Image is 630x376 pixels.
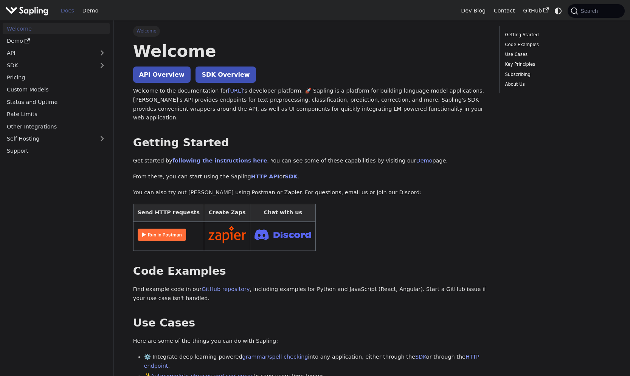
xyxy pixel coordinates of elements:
[133,41,489,61] h1: Welcome
[415,354,426,360] a: SDK
[95,48,110,59] button: Expand sidebar category 'API'
[3,121,110,132] a: Other Integrations
[285,173,297,179] a: SDK
[172,158,267,164] a: following the instructions here
[3,23,110,34] a: Welcome
[57,5,78,17] a: Docs
[133,156,489,166] p: Get started by . You can see some of these capabilities by visiting our page.
[138,229,186,241] img: Run in Postman
[202,286,250,292] a: GitHub repository
[505,31,608,39] a: Getting Started
[144,354,479,369] a: HTTP endpoint
[78,5,102,17] a: Demo
[133,285,489,303] p: Find example code in our , including examples for Python and JavaScript (React, Angular). Start a...
[133,26,160,36] span: Welcome
[133,172,489,181] p: From there, you can start using the Sapling or .
[3,84,110,95] a: Custom Models
[3,145,110,156] a: Support
[3,96,110,107] a: Status and Uptime
[3,48,95,59] a: API
[505,61,608,68] a: Key Principles
[133,67,191,83] a: API Overview
[3,36,110,46] a: Demo
[505,81,608,88] a: About Us
[208,226,246,243] img: Connect in Zapier
[133,337,489,346] p: Here are some of the things you can do with Sapling:
[519,5,552,17] a: GitHub
[578,8,602,14] span: Search
[242,354,308,360] a: grammar/spell checking
[133,188,489,197] p: You can also try out [PERSON_NAME] using Postman or Zapier. For questions, email us or join our D...
[505,41,608,48] a: Code Examples
[228,88,243,94] a: [URL]
[416,158,433,164] a: Demo
[133,265,489,278] h2: Code Examples
[251,173,279,179] a: HTTP API
[133,204,204,222] th: Send HTTP requests
[204,204,250,222] th: Create Zaps
[144,353,489,371] li: ⚙️ Integrate deep learning-powered into any application, either through the or through the .
[196,67,256,83] a: SDK Overview
[457,5,489,17] a: Dev Blog
[568,4,624,18] button: Search (Command+K)
[5,5,48,16] img: Sapling.ai
[3,109,110,120] a: Rate Limits
[133,316,489,330] h2: Use Cases
[254,227,311,243] img: Join Discord
[3,133,110,144] a: Self-Hosting
[250,204,316,222] th: Chat with us
[95,60,110,71] button: Expand sidebar category 'SDK'
[133,87,489,122] p: Welcome to the documentation for 's developer platform. 🚀 Sapling is a platform for building lang...
[505,51,608,58] a: Use Cases
[553,5,564,16] button: Switch between dark and light mode (currently system mode)
[490,5,519,17] a: Contact
[3,60,95,71] a: SDK
[133,136,489,150] h2: Getting Started
[133,26,489,36] nav: Breadcrumbs
[505,71,608,78] a: Subscribing
[5,5,51,16] a: Sapling.aiSapling.ai
[3,72,110,83] a: Pricing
